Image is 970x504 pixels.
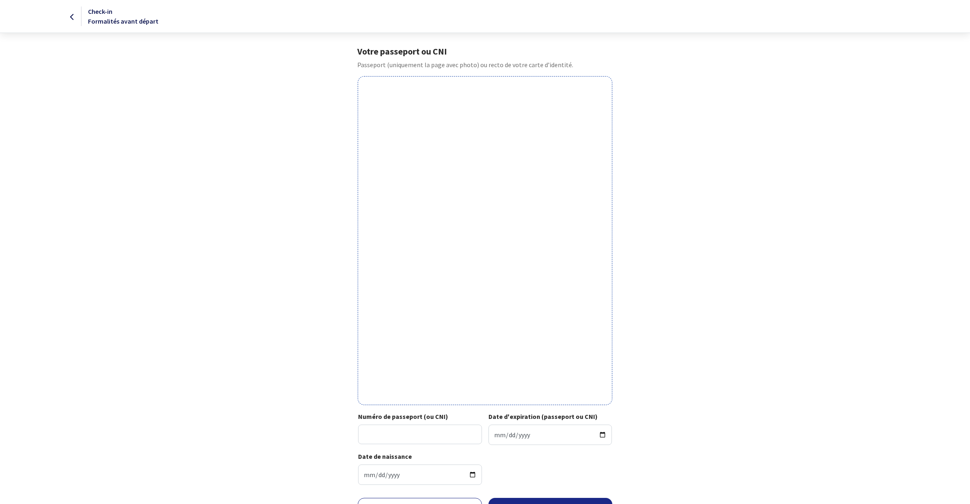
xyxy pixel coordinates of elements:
[488,412,598,421] strong: Date d'expiration (passeport ou CNI)
[88,7,158,25] span: Check-in Formalités avant départ
[358,412,448,421] strong: Numéro de passeport (ou CNI)
[357,46,613,57] h1: Votre passeport ou CNI
[358,452,412,460] strong: Date de naissance
[357,60,613,70] p: Passeport (uniquement la page avec photo) ou recto de votre carte d’identité.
